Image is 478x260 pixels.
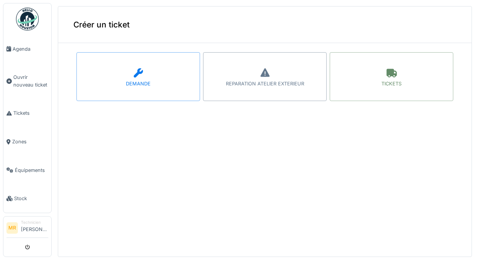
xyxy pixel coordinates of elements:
a: Agenda [3,35,51,63]
li: [PERSON_NAME] [21,220,48,236]
a: Équipements [3,156,51,185]
div: DEMANDE [126,80,151,87]
a: Ouvrir nouveau ticket [3,63,51,99]
li: MR [6,222,18,234]
span: Zones [12,138,48,145]
a: Tickets [3,99,51,128]
a: Zones [3,127,51,156]
div: Créer un ticket [58,6,472,43]
img: Badge_color-CXgf-gQk.svg [16,8,39,30]
a: MR Technicien[PERSON_NAME] [6,220,48,238]
a: Stock [3,185,51,213]
div: REPARATION ATELIER EXTERIEUR [226,80,304,87]
span: Ouvrir nouveau ticket [13,74,48,88]
span: Stock [14,195,48,202]
div: Technicien [21,220,48,225]
span: Équipements [15,167,48,174]
span: Agenda [13,45,48,53]
span: Tickets [13,109,48,117]
div: TICKETS [381,80,402,87]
